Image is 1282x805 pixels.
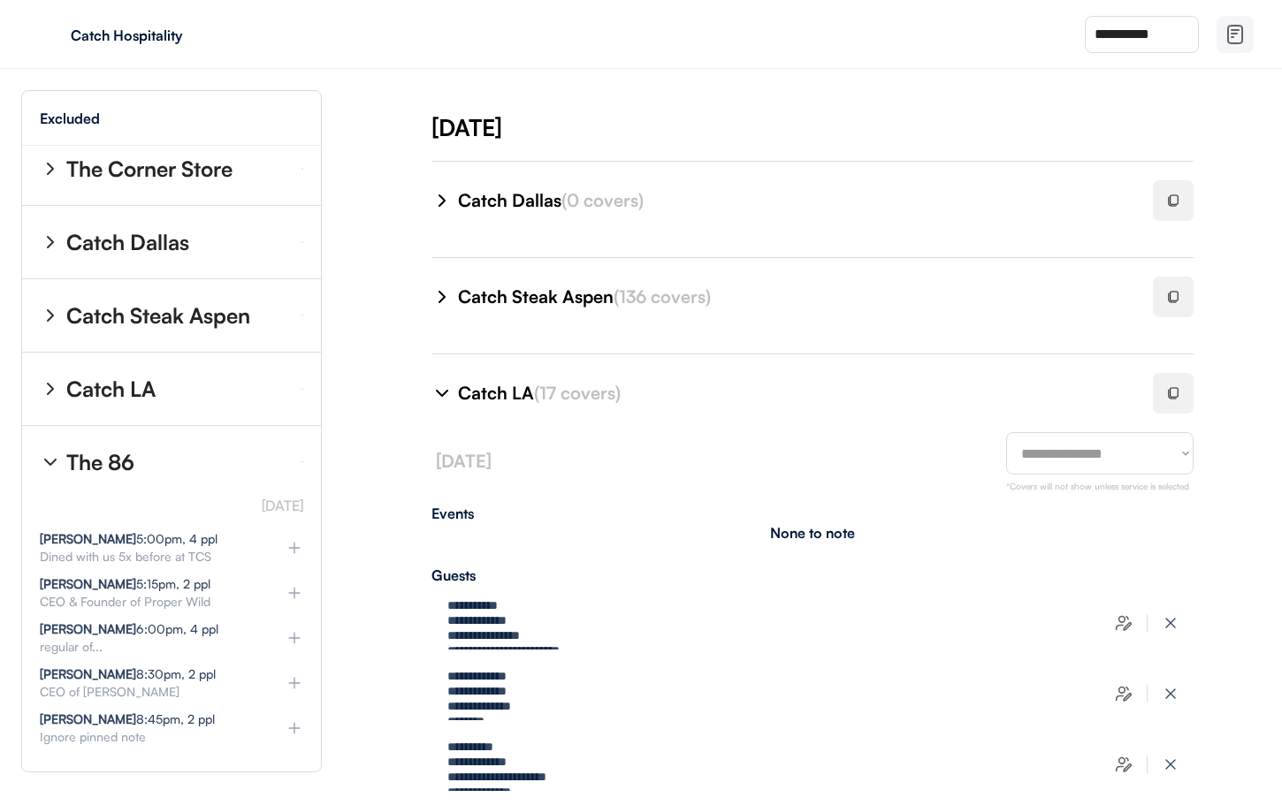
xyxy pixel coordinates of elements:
font: (0 covers) [561,189,644,211]
div: Guests [431,568,1194,582]
div: CEO & Founder of Proper Wild [40,596,257,608]
img: chevron-right%20%281%29.svg [431,190,453,211]
div: Catch Hospitality [71,28,294,42]
div: Catch Dallas [458,188,1132,213]
font: [DATE] [262,497,303,514]
div: Catch Dallas [66,232,189,253]
strong: [PERSON_NAME] [40,666,136,681]
img: users-edit.svg [1115,685,1133,702]
img: plus%20%281%29.svg [286,584,303,602]
strong: [PERSON_NAME] [40,531,136,546]
font: (17 covers) [534,382,621,404]
img: plus%20%281%29.svg [286,674,303,692]
div: Events [431,506,1194,520]
img: users-edit.svg [1115,756,1133,773]
img: chevron-right%20%281%29.svg [431,383,453,404]
div: 8:30pm, 2 ppl [40,668,216,680]
div: [DATE] [431,111,1282,143]
img: x-close%20%283%29.svg [1162,614,1179,632]
img: plus%20%281%29.svg [286,719,303,737]
div: Catch LA [458,381,1132,406]
div: 8:45pm, 2 ppl [40,713,215,725]
strong: [PERSON_NAME] [40,621,136,636]
div: Catch Steak Aspen [458,285,1132,309]
div: 6:00pm, 4 ppl [40,623,218,635]
div: Excluded [40,111,100,125]
div: Dined with us 5x before at TCS [40,551,257,563]
strong: [PERSON_NAME] [40,711,136,726]
font: [DATE] [436,450,492,472]
font: *Covers will not show unless service is selected [1006,481,1189,491]
img: chevron-right%20%281%29.svg [40,305,61,326]
img: chevron-right%20%281%29.svg [431,286,453,308]
div: Catch Steak Aspen [66,305,250,326]
img: chevron-right%20%281%29.svg [40,452,61,473]
img: plus%20%281%29.svg [286,629,303,647]
img: file-02.svg [1225,24,1246,45]
div: 5:15pm, 2 ppl [40,578,210,590]
img: chevron-right%20%281%29.svg [40,232,61,253]
img: x-close%20%283%29.svg [1162,756,1179,773]
div: 5:00pm, 4 ppl [40,533,217,545]
img: chevron-right%20%281%29.svg [40,158,61,179]
div: Ignore pinned note [40,731,257,743]
div: regular of... [40,641,257,653]
div: Catch LA [66,378,156,399]
font: (136 covers) [614,285,711,308]
div: None to note [770,526,855,540]
img: chevron-right%20%281%29.svg [40,378,61,399]
div: CEO of [PERSON_NAME] [40,686,257,698]
strong: [PERSON_NAME] [40,576,136,591]
div: The Corner Store [66,158,233,179]
img: plus%20%281%29.svg [286,539,303,557]
img: yH5BAEAAAAALAAAAAABAAEAAAIBRAA7 [35,20,64,49]
img: x-close%20%283%29.svg [1162,685,1179,702]
img: users-edit.svg [1115,614,1133,632]
div: The 86 [66,452,134,473]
